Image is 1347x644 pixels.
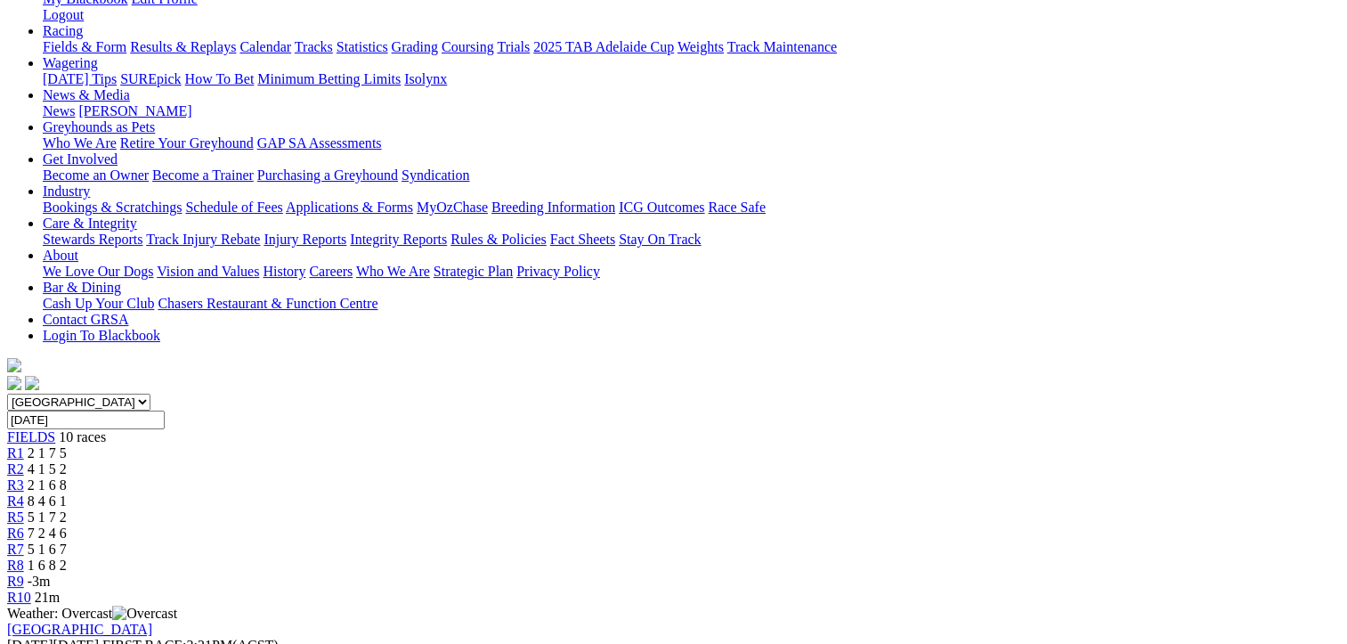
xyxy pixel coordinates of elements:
[43,167,1340,183] div: Get Involved
[43,39,1340,55] div: Racing
[43,103,1340,119] div: News & Media
[43,280,121,295] a: Bar & Dining
[43,296,1340,312] div: Bar & Dining
[43,232,1340,248] div: Care & Integrity
[7,542,24,557] a: R7
[158,296,377,311] a: Chasers Restaurant & Function Centre
[28,558,67,573] span: 1 6 8 2
[7,358,21,372] img: logo-grsa-white.png
[257,71,401,86] a: Minimum Betting Limits
[43,312,128,327] a: Contact GRSA
[43,151,118,167] a: Get Involved
[28,542,67,557] span: 5 1 6 7
[185,71,255,86] a: How To Bet
[43,216,137,231] a: Care & Integrity
[708,200,765,215] a: Race Safe
[7,461,24,477] a: R2
[7,445,24,461] a: R1
[7,590,31,605] span: R10
[152,167,254,183] a: Become a Trainer
[43,7,84,22] a: Logout
[7,574,24,589] a: R9
[28,526,67,541] span: 7 2 4 6
[533,39,674,54] a: 2025 TAB Adelaide Cup
[7,411,165,429] input: Select date
[43,87,130,102] a: News & Media
[28,477,67,493] span: 2 1 6 8
[157,264,259,279] a: Vision and Values
[264,232,346,247] a: Injury Reports
[43,55,98,70] a: Wagering
[727,39,837,54] a: Track Maintenance
[7,509,24,525] a: R5
[43,183,90,199] a: Industry
[43,232,142,247] a: Stewards Reports
[434,264,513,279] a: Strategic Plan
[43,296,154,311] a: Cash Up Your Club
[43,200,1340,216] div: Industry
[43,200,182,215] a: Bookings & Scratchings
[28,574,51,589] span: -3m
[497,39,530,54] a: Trials
[28,461,67,477] span: 4 1 5 2
[7,376,21,390] img: facebook.svg
[43,103,75,118] a: News
[619,232,701,247] a: Stay On Track
[43,71,117,86] a: [DATE] Tips
[43,135,117,151] a: Who We Are
[25,376,39,390] img: twitter.svg
[263,264,305,279] a: History
[43,119,155,135] a: Greyhounds as Pets
[350,232,447,247] a: Integrity Reports
[28,509,67,525] span: 5 1 7 2
[120,71,181,86] a: SUREpick
[7,558,24,573] a: R8
[7,429,55,444] a: FIELDS
[356,264,430,279] a: Who We Are
[146,232,260,247] a: Track Injury Rebate
[295,39,333,54] a: Tracks
[43,328,160,343] a: Login To Blackbook
[619,200,704,215] a: ICG Outcomes
[257,135,382,151] a: GAP SA Assessments
[43,135,1340,151] div: Greyhounds as Pets
[7,622,152,637] a: [GEOGRAPHIC_DATA]
[43,167,149,183] a: Become an Owner
[112,606,177,622] img: Overcast
[257,167,398,183] a: Purchasing a Greyhound
[404,71,447,86] a: Isolynx
[43,39,126,54] a: Fields & Form
[28,493,67,509] span: 8 4 6 1
[678,39,724,54] a: Weights
[7,606,177,621] span: Weather: Overcast
[120,135,254,151] a: Retire Your Greyhound
[59,429,106,444] span: 10 races
[7,493,24,509] a: R4
[43,71,1340,87] div: Wagering
[28,445,67,461] span: 2 1 7 5
[43,264,153,279] a: We Love Our Dogs
[43,264,1340,280] div: About
[185,200,282,215] a: Schedule of Fees
[491,200,615,215] a: Breeding Information
[7,477,24,493] a: R3
[130,39,236,54] a: Results & Replays
[337,39,388,54] a: Statistics
[43,23,83,38] a: Racing
[7,526,24,541] a: R6
[78,103,191,118] a: [PERSON_NAME]
[309,264,353,279] a: Careers
[550,232,615,247] a: Fact Sheets
[239,39,291,54] a: Calendar
[450,232,547,247] a: Rules & Policies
